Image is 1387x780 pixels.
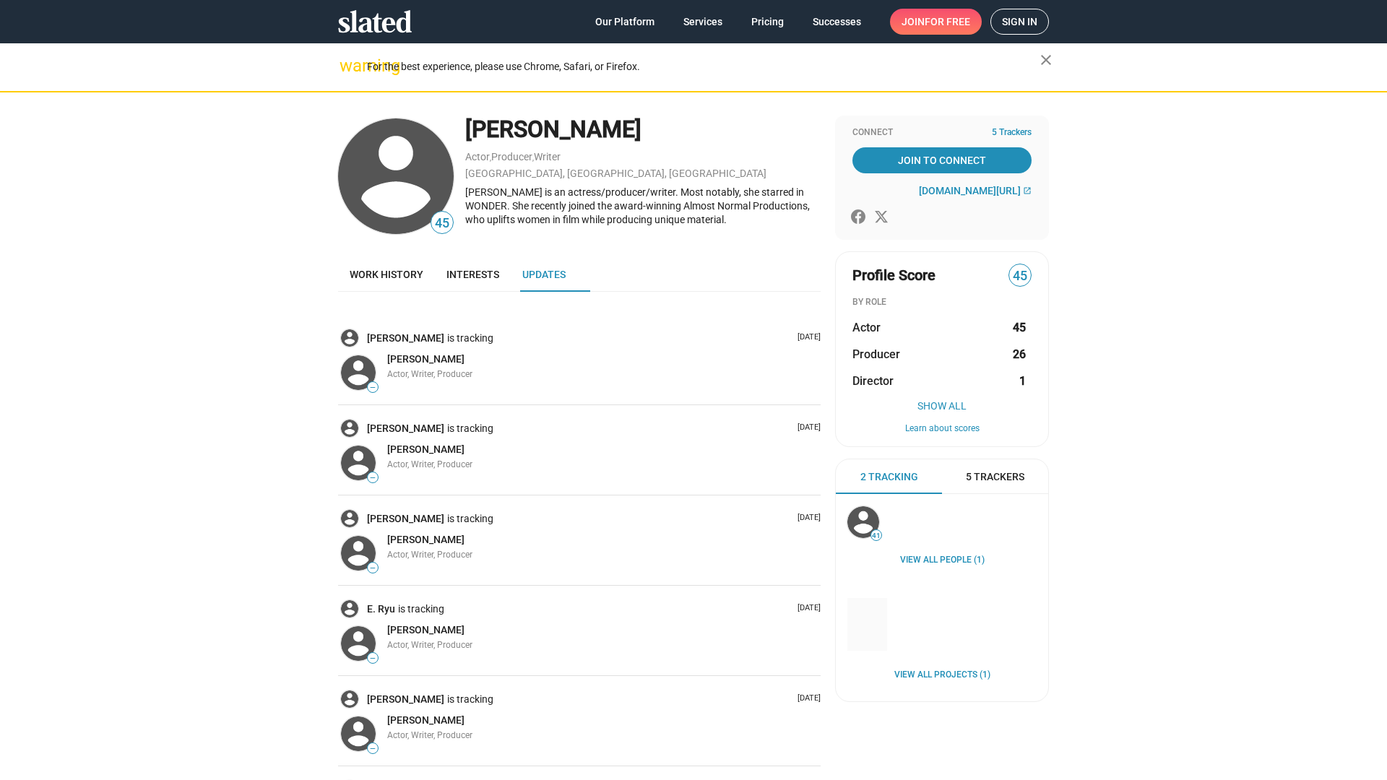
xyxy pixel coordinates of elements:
span: Updates [522,269,566,280]
a: [PERSON_NAME] [387,533,465,547]
span: Pricing [751,9,784,35]
button: Learn about scores [852,423,1032,435]
span: Join To Connect [855,147,1029,173]
a: Our Platform [584,9,666,35]
span: Director [852,373,894,389]
span: [PERSON_NAME] [387,443,465,455]
button: Show All [852,400,1032,412]
mat-icon: warning [340,57,357,74]
span: — [368,474,378,482]
a: Work history [338,257,435,292]
span: , [532,154,534,162]
span: [PERSON_NAME] [387,624,465,636]
span: is tracking [447,512,496,526]
span: Profile Score [852,266,936,285]
span: Actor, Writer, Producer [387,640,472,650]
span: Our Platform [595,9,654,35]
span: Producer [852,347,900,362]
span: 2 Tracking [860,470,918,484]
span: Sign in [1002,9,1037,34]
a: E. Ryu [367,602,398,616]
span: [PERSON_NAME] [387,534,465,545]
span: Actor, Writer, Producer [387,369,472,379]
a: Updates [511,257,577,292]
span: Actor, Writer, Producer [387,730,472,740]
a: Sign in [990,9,1049,35]
span: [PERSON_NAME] [387,353,465,365]
a: [PERSON_NAME] [367,422,447,435]
span: 41 [871,532,881,540]
a: View all Projects (1) [894,669,990,681]
span: 45 [1009,266,1031,286]
strong: 1 [1019,373,1026,389]
span: — [368,745,378,753]
a: [DOMAIN_NAME][URL] [919,185,1032,196]
a: [PERSON_NAME] [387,443,465,456]
span: 45 [431,214,453,233]
mat-icon: open_in_new [1023,186,1032,195]
span: is tracking [447,331,496,345]
a: Services [672,9,734,35]
span: [PERSON_NAME] [387,714,465,726]
a: [PERSON_NAME] [387,714,465,727]
span: Work history [350,269,423,280]
div: [PERSON_NAME] is an actress/producer/writer. Most notably, she starred in WONDER. She recently jo... [465,186,821,226]
a: Producer [491,151,532,162]
span: is tracking [398,602,447,616]
strong: 26 [1013,347,1026,362]
span: is tracking [447,422,496,435]
a: Joinfor free [890,9,982,35]
span: Actor, Writer, Producer [387,459,472,469]
strong: 45 [1013,320,1026,335]
span: 5 Trackers [992,127,1032,139]
a: Actor [465,151,490,162]
span: Interests [446,269,499,280]
a: [PERSON_NAME] [367,512,447,526]
a: [PERSON_NAME] [367,693,447,706]
span: , [490,154,491,162]
a: [PERSON_NAME] [387,623,465,637]
p: [DATE] [792,513,821,524]
a: [PERSON_NAME] [367,331,447,345]
span: Services [683,9,722,35]
a: Pricing [740,9,795,35]
span: Actor, Writer, Producer [387,550,472,560]
p: [DATE] [792,603,821,614]
a: Writer [534,151,561,162]
span: Successes [813,9,861,35]
a: View all People (1) [900,555,985,566]
span: Join [902,9,970,35]
p: [DATE] [792,422,821,433]
span: — [368,383,378,391]
span: Actor [852,320,881,335]
span: is tracking [447,693,496,706]
span: — [368,564,378,572]
p: [DATE] [792,693,821,704]
a: Join To Connect [852,147,1032,173]
a: [GEOGRAPHIC_DATA], [GEOGRAPHIC_DATA], [GEOGRAPHIC_DATA] [465,168,766,179]
div: BY ROLE [852,297,1032,308]
span: — [368,654,378,662]
span: 5 Trackers [966,470,1024,484]
p: [DATE] [792,332,821,343]
span: [DOMAIN_NAME][URL] [919,185,1021,196]
a: [PERSON_NAME] [387,352,465,366]
a: Successes [801,9,873,35]
div: For the best experience, please use Chrome, Safari, or Firefox. [367,57,1040,77]
mat-icon: close [1037,51,1055,69]
span: for free [925,9,970,35]
div: [PERSON_NAME] [465,114,821,145]
div: Connect [852,127,1032,139]
a: Interests [435,257,511,292]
